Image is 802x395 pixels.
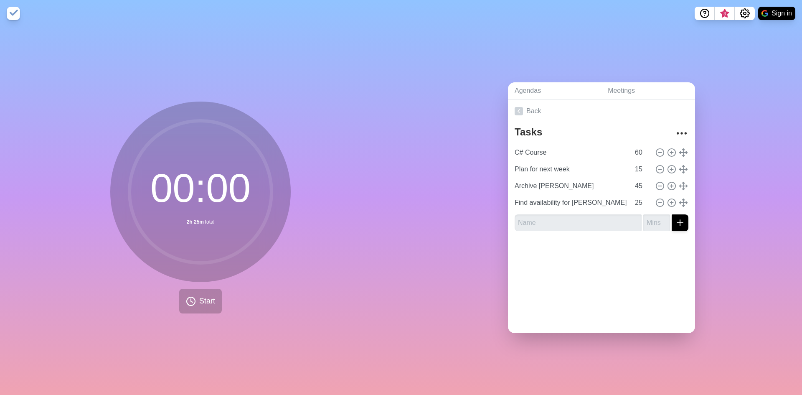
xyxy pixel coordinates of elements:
[601,82,695,99] a: Meetings
[632,178,652,194] input: Mins
[735,7,755,20] button: Settings
[715,7,735,20] button: What’s new
[643,214,670,231] input: Mins
[511,194,630,211] input: Name
[199,296,215,307] span: Start
[511,144,630,161] input: Name
[515,214,642,231] input: Name
[673,125,690,142] button: More
[508,82,601,99] a: Agendas
[632,161,652,178] input: Mins
[508,99,695,123] a: Back
[758,7,795,20] button: Sign in
[721,10,728,17] span: 3
[7,7,20,20] img: timeblocks logo
[511,161,630,178] input: Name
[761,10,768,17] img: google logo
[632,194,652,211] input: Mins
[695,7,715,20] button: Help
[511,178,630,194] input: Name
[179,289,222,313] button: Start
[632,144,652,161] input: Mins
